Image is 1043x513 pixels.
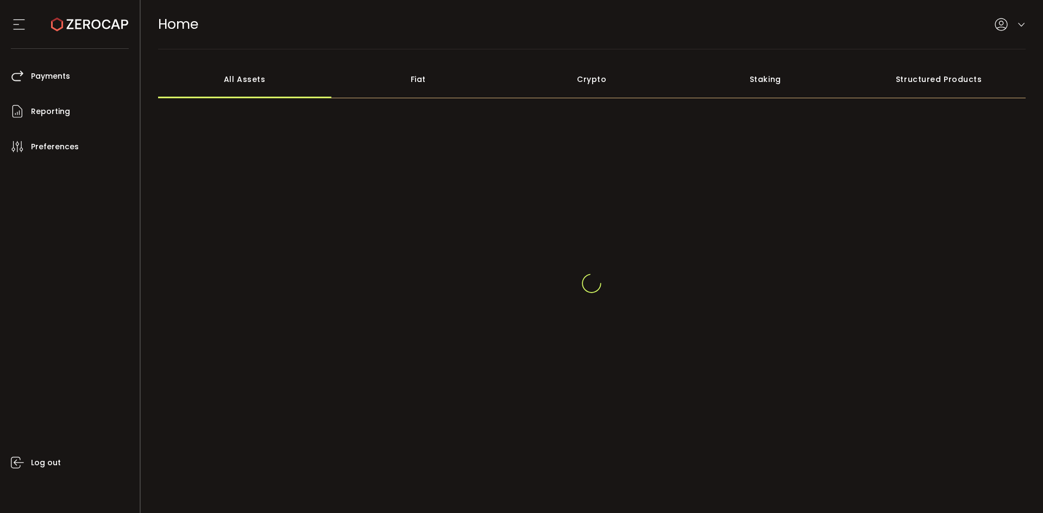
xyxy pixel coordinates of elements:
div: Fiat [331,60,505,98]
span: Log out [31,455,61,471]
span: Preferences [31,139,79,155]
div: All Assets [158,60,332,98]
div: Structured Products [852,60,1026,98]
div: Crypto [505,60,679,98]
span: Home [158,15,198,34]
span: Reporting [31,104,70,119]
div: Staking [678,60,852,98]
span: Payments [31,68,70,84]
